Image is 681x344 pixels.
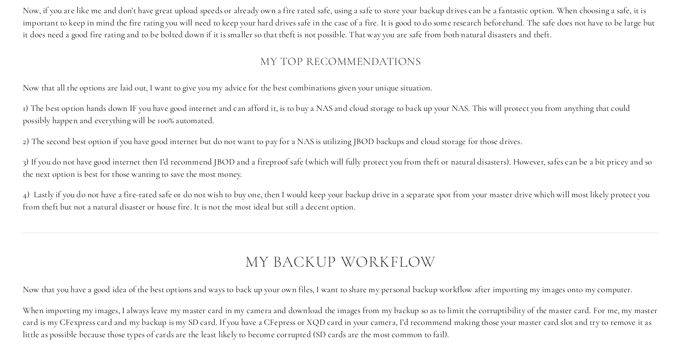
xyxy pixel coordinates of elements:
[23,5,658,41] p: Now, if you are like me and don’t have great upload speeds or already own a fire rated safe, usin...
[23,284,658,296] p: Now that you have a good idea of the best options and ways to back up your own files, I want to s...
[23,135,658,148] p: 2) The second best option if you have good internet but do not want to pay for a NAS is utilizing...
[23,52,658,70] h3: My Top Recommendations
[23,253,658,271] h2: My Backup Workflow
[23,102,658,126] p: 1) The best option hands down IF you have good internet and can afford it, is to buy a NAS and cl...
[23,304,658,341] p: When importing my images, I always leave my master card in my camera and download the images from...
[23,156,658,180] p: 3) If you do not have good internet then I’d recommend JBOD and a fireproof safe (which will full...
[23,189,658,213] p: 4) Lastly if you do not have a fire-rated safe or do not wish to buy one, then I would keep your ...
[23,82,658,94] p: Now that all the options are laid out, I want to give you my advice for the best combinations giv...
